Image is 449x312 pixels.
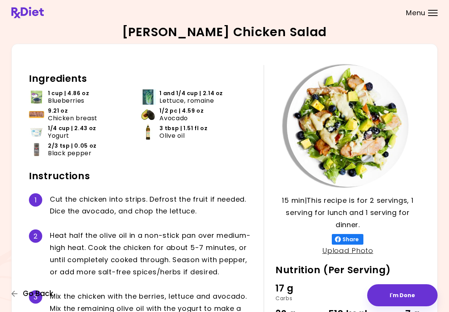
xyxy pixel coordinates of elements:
div: C u t t h e c h i c k e n i n t o s t r i p s . D e f r o s t t h e f r u i t i f n e e d e d . D... [50,193,252,218]
h2: Instructions [29,170,252,182]
span: Go Back [23,290,53,298]
button: Go Back [11,290,57,298]
span: Lettuce, romaine [159,97,214,104]
span: Black pepper [48,150,92,157]
span: Blueberries [48,97,84,104]
span: 1 cup | 4.86 oz [48,90,89,97]
span: 1/2 pc | 4.59 oz [159,107,204,115]
span: 9.21 oz [48,107,68,115]
p: 15 min | This recipe is for 2 servings, 1 serving for lunch and 1 serving for dinner. [275,194,420,231]
span: 2/3 tsp | 0.05 oz [48,142,97,150]
img: RxDiet [11,7,44,18]
span: 3 tbsp | 1.51 fl oz [159,125,207,132]
div: H e a t h a l f t h e o l i v e o i l i n a n o n - s t i c k p a n o v e r m e d i u m - h i g h... [50,229,252,278]
h2: Nutrition (Per Serving) [275,264,420,276]
span: 1/4 cup | 2.43 oz [48,125,96,132]
div: Carbs [275,296,324,301]
div: 35 g [372,281,420,296]
span: Menu [406,10,425,16]
div: 1 [29,193,42,207]
h2: Ingredients [29,73,252,85]
span: 1 and 1/4 cup | 2.14 oz [159,90,223,97]
span: Avocado [159,115,188,122]
span: Chicken breast [48,115,97,122]
a: Upload Photo [322,246,373,255]
div: 2 [29,229,42,243]
span: Olive oil [159,132,185,139]
span: Yogurt [48,132,69,139]
button: Share [332,234,363,245]
span: Share [341,236,360,242]
div: 17 g [275,281,324,296]
h2: Berry Chicken Salad [122,26,327,38]
button: I'm Done [367,284,438,306]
